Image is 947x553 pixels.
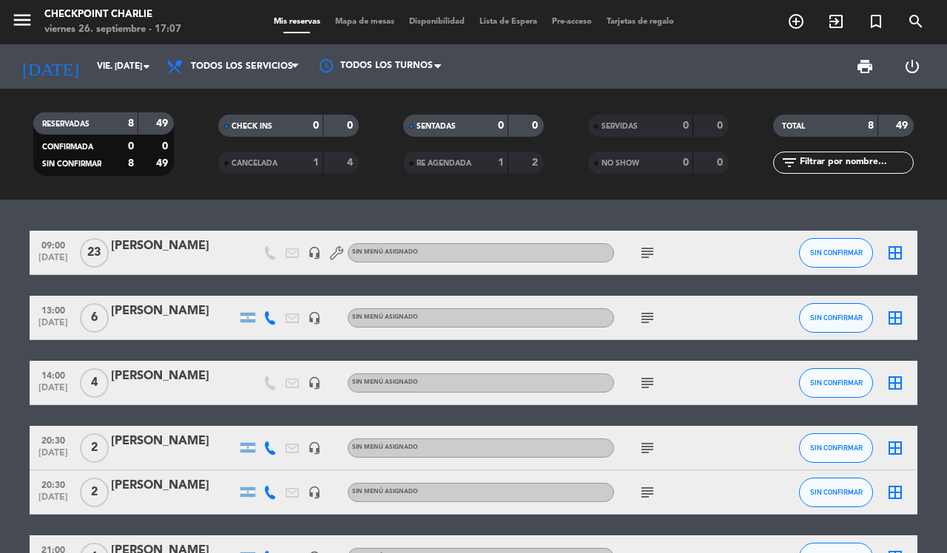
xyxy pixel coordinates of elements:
[35,366,72,383] span: 14:00
[810,379,863,387] span: SIN CONFIRMAR
[810,488,863,496] span: SIN CONFIRMAR
[111,367,237,386] div: [PERSON_NAME]
[867,13,885,30] i: turned_in_not
[313,121,319,131] strong: 0
[352,444,418,450] span: Sin menú asignado
[111,432,237,451] div: [PERSON_NAME]
[886,309,904,327] i: border_all
[35,253,72,270] span: [DATE]
[80,238,109,268] span: 23
[782,123,805,130] span: TOTAL
[328,18,402,26] span: Mapa de mesas
[787,13,805,30] i: add_circle_outline
[232,123,272,130] span: CHECK INS
[42,143,93,151] span: CONFIRMADA
[191,61,293,72] span: Todos los servicios
[799,433,873,463] button: SIN CONFIRMAR
[11,9,33,31] i: menu
[313,157,319,168] strong: 1
[11,50,90,83] i: [DATE]
[80,303,109,333] span: 6
[532,157,541,168] strong: 2
[903,58,921,75] i: power_settings_new
[35,318,72,335] span: [DATE]
[35,475,72,492] span: 20:30
[35,236,72,253] span: 09:00
[886,244,904,262] i: border_all
[799,478,873,507] button: SIN CONFIRMAR
[111,302,237,321] div: [PERSON_NAME]
[799,238,873,268] button: SIN CONFIRMAR
[601,160,639,167] span: NO SHOW
[44,7,181,22] div: Checkpoint Charlie
[80,478,109,507] span: 2
[232,160,277,167] span: CANCELADA
[308,486,321,499] i: headset_mic
[601,123,638,130] span: SERVIDAS
[352,249,418,255] span: Sin menú asignado
[128,158,134,169] strong: 8
[498,121,504,131] strong: 0
[352,314,418,320] span: Sin menú asignado
[347,157,356,168] strong: 4
[347,121,356,131] strong: 0
[856,58,874,75] span: print
[42,121,90,128] span: RESERVADAS
[810,313,863,322] span: SIN CONFIRMAR
[799,303,873,333] button: SIN CONFIRMAR
[352,379,418,385] span: Sin menú asignado
[907,13,925,30] i: search
[638,439,656,457] i: subject
[799,368,873,398] button: SIN CONFIRMAR
[638,244,656,262] i: subject
[35,431,72,448] span: 20:30
[128,118,134,129] strong: 8
[156,118,171,129] strong: 49
[827,13,845,30] i: exit_to_app
[266,18,328,26] span: Mis reservas
[886,374,904,392] i: border_all
[683,121,689,131] strong: 0
[308,376,321,390] i: headset_mic
[886,484,904,501] i: border_all
[498,157,504,168] strong: 1
[781,154,798,172] i: filter_list
[352,489,418,495] span: Sin menú asignado
[128,141,134,152] strong: 0
[111,476,237,495] div: [PERSON_NAME]
[638,309,656,327] i: subject
[717,121,726,131] strong: 0
[308,441,321,455] i: headset_mic
[162,141,171,152] strong: 0
[44,22,181,37] div: viernes 26. septiembre - 17:07
[80,433,109,463] span: 2
[308,311,321,325] i: headset_mic
[80,368,109,398] span: 4
[42,160,101,168] span: SIN CONFIRMAR
[138,58,155,75] i: arrow_drop_down
[35,492,72,509] span: [DATE]
[417,160,471,167] span: RE AGENDADA
[11,9,33,36] button: menu
[545,18,599,26] span: Pre-acceso
[717,157,726,168] strong: 0
[896,121,911,131] strong: 49
[532,121,541,131] strong: 0
[810,248,863,257] span: SIN CONFIRMAR
[810,444,863,452] span: SIN CONFIRMAR
[35,301,72,318] span: 13:00
[798,155,913,171] input: Filtrar por nombre...
[472,18,545,26] span: Lista de Espera
[417,123,456,130] span: SENTADAS
[638,484,656,501] i: subject
[683,157,689,168] strong: 0
[886,439,904,457] i: border_all
[156,158,171,169] strong: 49
[889,44,936,89] div: LOG OUT
[111,237,237,256] div: [PERSON_NAME]
[35,448,72,465] span: [DATE]
[402,18,472,26] span: Disponibilidad
[868,121,874,131] strong: 8
[599,18,681,26] span: Tarjetas de regalo
[35,383,72,400] span: [DATE]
